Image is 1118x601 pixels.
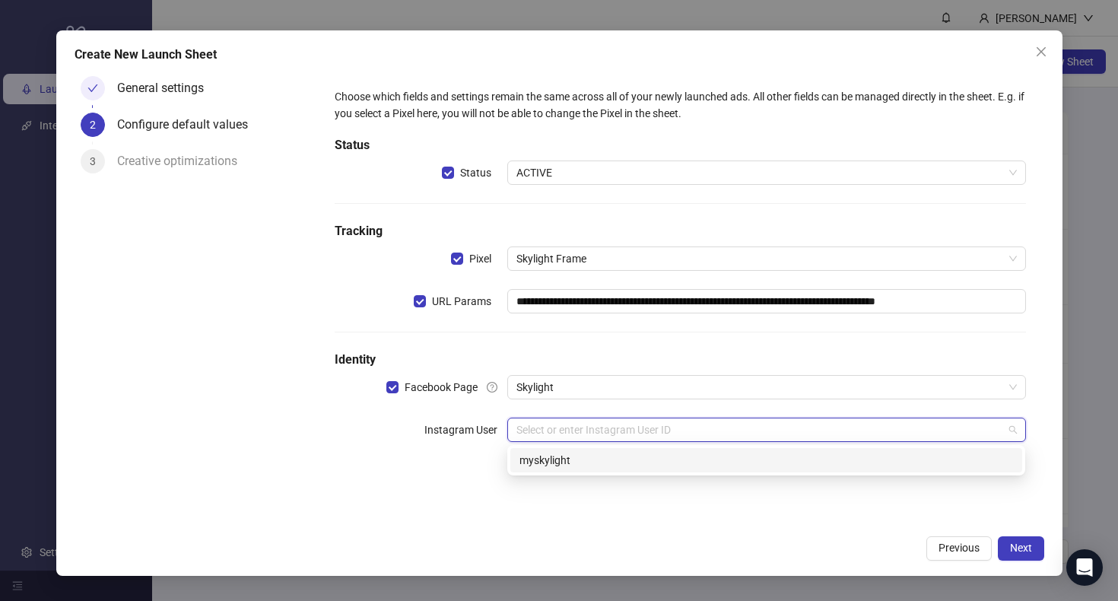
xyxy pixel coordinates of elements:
div: myskylight [519,452,1013,469]
div: Open Intercom Messenger [1066,549,1103,586]
span: close [1035,46,1047,58]
span: question-circle [487,382,497,393]
button: Previous [926,536,992,561]
span: 2 [90,119,96,131]
h5: Tracking [335,222,1025,240]
div: Configure default values [117,113,260,137]
div: myskylight [510,448,1022,472]
button: Next [998,536,1044,561]
span: Pixel [463,250,497,267]
button: Close [1029,40,1053,64]
h5: Status [335,136,1025,154]
span: Skylight [516,376,1016,399]
span: Skylight Frame [516,247,1016,270]
label: Instagram User [424,418,507,442]
span: ACTIVE [516,161,1016,184]
span: check [87,83,98,94]
div: Creative optimizations [117,149,249,173]
span: Facebook Page [399,379,484,396]
span: Status [454,164,497,181]
div: Create New Launch Sheet [75,46,1044,64]
span: URL Params [426,293,497,310]
h5: Identity [335,351,1025,369]
div: Choose which fields and settings remain the same across all of your newly launched ads. All other... [335,88,1025,122]
span: Previous [939,542,980,554]
span: 3 [90,155,96,167]
div: General settings [117,76,216,100]
span: Next [1010,542,1032,554]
